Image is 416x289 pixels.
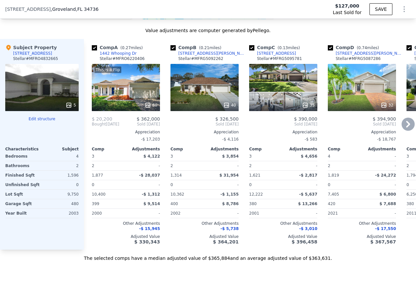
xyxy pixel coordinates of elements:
div: Adjustments [126,146,160,152]
span: $ 8,786 [222,202,239,206]
span: 1,877 [92,173,103,178]
span: 400 [170,202,178,206]
span: $ 330,343 [134,239,160,244]
span: , FL 34736 [76,7,98,12]
span: 1,314 [170,173,182,178]
div: Other Adjustments [92,221,160,226]
span: 10,362 [170,192,184,197]
span: 380 [406,202,414,206]
div: Comp [92,146,126,152]
div: [STREET_ADDRESS] [257,51,296,56]
div: Comp C [249,44,303,51]
span: Sold [DATE] [170,122,239,127]
span: $ 13,266 [298,202,317,206]
span: $ 396,458 [292,239,317,244]
span: -$ 17,203 [141,137,160,142]
span: 380 [249,202,257,206]
span: $ 7,688 [380,202,396,206]
div: - [206,161,239,170]
span: 0.74 [358,46,367,50]
div: - [285,180,317,189]
button: Show Options [398,3,411,16]
div: 2 [43,161,79,170]
div: Adjustments [362,146,396,152]
span: 0.21 [201,46,209,50]
span: 0.13 [279,46,288,50]
span: ( miles) [275,46,303,50]
span: -$ 28,037 [139,173,160,178]
div: This is a Flip [94,67,121,73]
div: 9,750 [43,190,79,199]
span: -$ 5,637 [299,192,317,197]
span: -$ 4,116 [222,137,239,142]
span: Sold [DATE] [249,122,317,127]
span: ( miles) [196,46,224,50]
span: $ 326,500 [215,116,239,122]
a: [STREET_ADDRESS][PERSON_NAME] [170,51,247,56]
span: 0 [406,183,409,187]
div: - [127,180,160,189]
span: 0 [170,183,173,187]
span: 0 [328,183,330,187]
span: $ 3,854 [222,154,239,159]
button: Edit structure [5,116,79,122]
span: -$ 15,945 [139,226,160,231]
div: Comp [328,146,362,152]
div: Finished Sqft [5,171,41,180]
a: [STREET_ADDRESS][PERSON_NAME] [328,51,404,56]
div: - [285,209,317,218]
span: $ 4,656 [301,154,317,159]
span: $ 362,000 [137,116,160,122]
span: 3 [92,154,94,159]
div: Comp B [170,44,224,51]
div: 2002 [170,209,203,218]
span: 4 [328,154,330,159]
div: 2 [170,161,203,170]
span: -$ 3,010 [299,226,317,231]
div: 1442 Whooping Dr [100,51,137,56]
div: Comp [170,146,205,152]
div: Adjustments [205,146,239,152]
div: 2 [92,161,125,170]
span: $ 390,000 [294,116,317,122]
div: Other Adjustments [328,221,396,226]
div: [DATE] [92,122,119,127]
span: 0.27 [122,46,131,50]
div: - [363,161,396,170]
div: Stellar # MFRG5087286 [336,56,381,61]
span: -$ 583 [305,137,317,142]
div: Subject Property [5,44,57,51]
span: $ 394,900 [373,116,396,122]
div: 2000 [92,209,125,218]
span: $127,000 [335,3,359,9]
span: $ 6,800 [380,192,396,197]
div: Other Adjustments [249,221,317,226]
span: $ 367,567 [370,239,396,244]
div: - [285,161,317,170]
span: 12,222 [249,192,263,197]
div: Unfinished Sqft [5,180,41,189]
button: SAVE [369,3,392,15]
div: Stellar # MFRO4832665 [13,56,58,61]
span: 3 [170,154,173,159]
div: - [127,209,160,218]
div: 480 [43,199,79,208]
div: 2001 [249,209,282,218]
div: [STREET_ADDRESS] [13,51,52,56]
span: -$ 1,155 [221,192,239,197]
div: Comp A [92,44,145,51]
span: 420 [328,202,335,206]
div: Garage Sqft [5,199,41,208]
div: Comp [249,146,283,152]
div: Appreciation [328,129,396,135]
span: -$ 24,272 [375,173,396,178]
div: Characteristics [5,146,42,152]
div: 32 [381,102,393,108]
div: Other Adjustments [170,221,239,226]
div: 60 [145,102,157,108]
div: - [206,209,239,218]
span: $ 20,200 [92,116,112,122]
span: -$ 1,312 [142,192,160,197]
span: Sold [DATE] [328,122,396,127]
div: Appreciation [170,129,239,135]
